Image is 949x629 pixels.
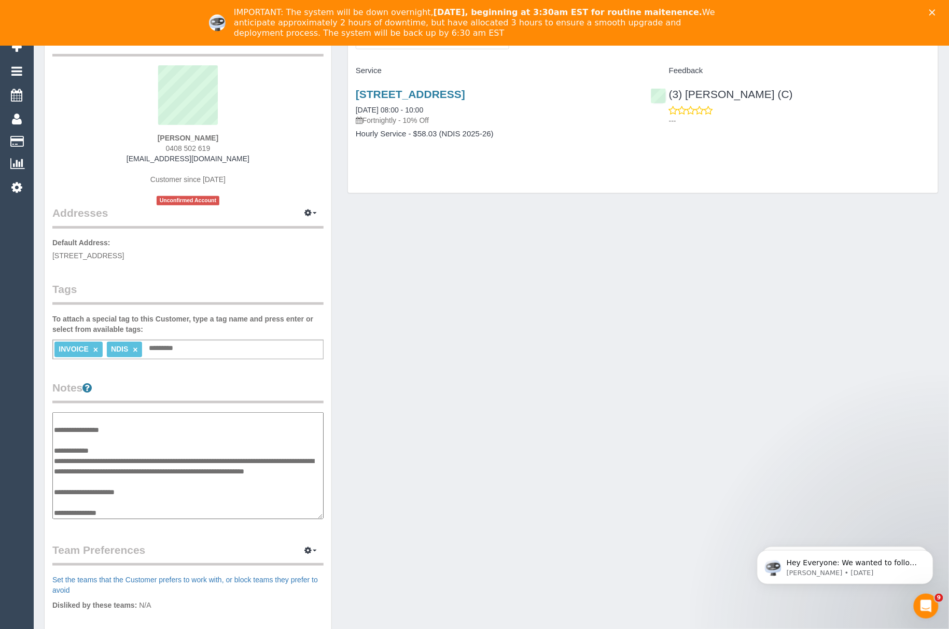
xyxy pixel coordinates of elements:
span: 0408 502 619 [166,144,211,152]
span: INVOICE [59,345,89,353]
iframe: Intercom live chat [914,594,939,619]
a: Set the teams that the Customer prefers to work with, or block teams they prefer to avoid [52,576,318,594]
label: To attach a special tag to this Customer, type a tag name and press enter or select from availabl... [52,314,324,334]
label: Disliked by these teams: [52,600,137,610]
a: [EMAIL_ADDRESS][DOMAIN_NAME] [127,155,249,163]
p: --- [669,116,930,126]
a: × [93,345,98,354]
strong: [PERSON_NAME] [158,134,218,142]
h4: Feedback [651,66,930,75]
p: Message from Ellie, sent 1w ago [45,40,179,49]
a: [STREET_ADDRESS] [356,88,465,100]
span: 9 [935,594,943,602]
a: (3) [PERSON_NAME] (C) [651,88,793,100]
span: [STREET_ADDRESS] [52,251,124,260]
span: Unconfirmed Account [157,196,220,205]
span: Customer since [DATE] [150,175,226,184]
label: Default Address: [52,237,110,248]
iframe: Intercom notifications message [742,528,949,601]
span: NDIS [111,345,128,353]
a: × [133,345,137,354]
h4: Service [356,66,635,75]
h4: Hourly Service - $58.03 (NDIS 2025-26) [356,130,635,138]
span: Hey Everyone: We wanted to follow up and let you know we have been closely monitoring the account... [45,30,177,142]
span: N/A [139,601,151,609]
div: IMPORTANT: The system will be down overnight, We anticipate approximately 2 hours of downtime, bu... [234,7,723,38]
legend: Team Preferences [52,542,324,566]
img: Profile image for Ellie [209,15,226,31]
b: [DATE], beginning at 3:30am EST for routine maitenence. [434,7,702,17]
legend: Notes [52,380,324,403]
p: Fortnightly - 10% Off [356,115,635,125]
a: [DATE] 08:00 - 10:00 [356,106,423,114]
div: Close [929,9,940,16]
legend: Tags [52,282,324,305]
